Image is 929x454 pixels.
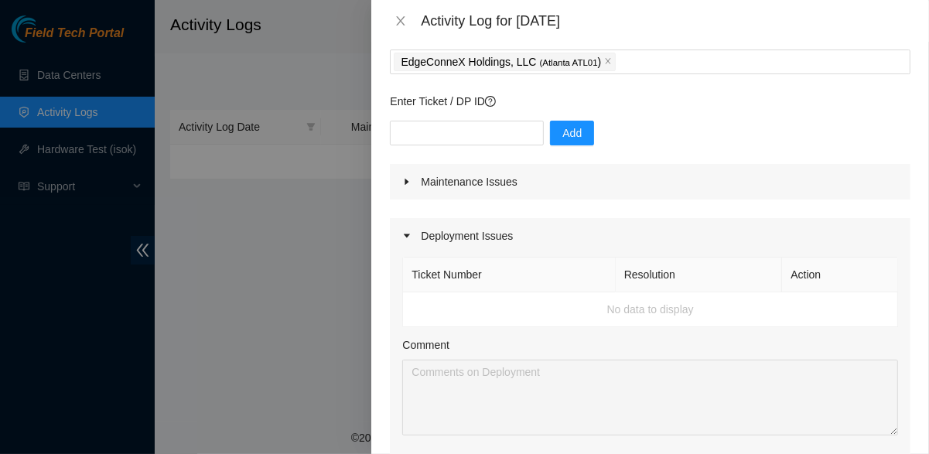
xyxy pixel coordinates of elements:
[616,258,783,292] th: Resolution
[485,96,496,107] span: question-circle
[604,57,612,67] span: close
[394,15,407,27] span: close
[401,53,601,71] p: EdgeConneX Holdings, LLC )
[421,12,910,29] div: Activity Log for [DATE]
[390,93,910,110] p: Enter Ticket / DP ID
[782,258,898,292] th: Action
[403,292,898,327] td: No data to display
[390,14,412,29] button: Close
[403,258,615,292] th: Ticket Number
[390,218,910,254] div: Deployment Issues
[402,231,412,241] span: caret-right
[390,164,910,200] div: Maintenance Issues
[402,336,449,353] label: Comment
[562,125,582,142] span: Add
[550,121,594,145] button: Add
[539,58,597,67] span: ( Atlanta ATL01
[402,360,898,435] textarea: Comment
[402,177,412,186] span: caret-right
